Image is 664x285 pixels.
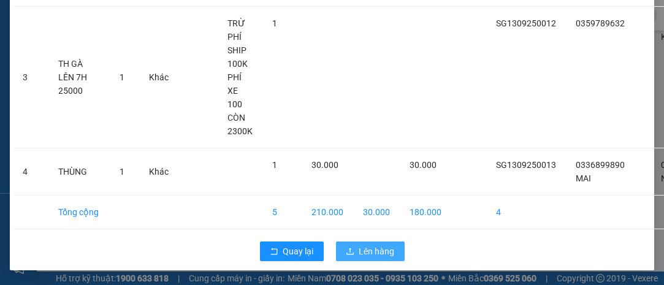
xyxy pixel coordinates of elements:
span: rollback [270,247,278,257]
span: upload [346,247,354,257]
td: 5 [262,196,302,229]
span: 30.000 [311,160,338,170]
span: MAI [576,173,591,183]
span: 0359789632 [576,18,625,28]
span: SG1309250013 [496,160,556,170]
td: 4 [486,196,566,229]
td: 180.000 [400,196,451,229]
span: 1 [272,18,277,28]
td: THÙNG [48,148,110,196]
span: 1 [272,160,277,170]
span: SG1309250012 [496,18,556,28]
div: KO TÊN [117,25,223,40]
span: TRỪ PHÍ SHIP 100K PHÍ XE 100 CÒN 2300K [227,18,253,136]
span: Quay lại [283,245,314,258]
span: Gửi: [10,12,29,25]
span: 6 RI [135,40,167,61]
td: 4 [13,148,48,196]
td: Tổng cộng [48,196,110,229]
span: 30.000 [410,160,437,170]
td: TH GÀ LÊN 7H 25000 [48,7,110,148]
div: Tên hàng: TH GÀ LÊN 7H 25000 ( : 1 ) [10,89,223,120]
span: CC [115,69,130,82]
td: Khác [139,148,178,196]
span: 0336899890 [576,160,625,170]
button: uploadLên hàng [336,241,405,261]
span: 1 [120,72,124,82]
td: 210.000 [302,196,353,229]
span: DĐ: [117,47,135,59]
div: Sài Gòn [10,10,109,25]
span: Lên hàng [359,245,395,258]
span: 1 [120,167,124,177]
span: Nhận: [117,12,147,25]
td: 3 [13,7,48,148]
div: Chợ Lách [117,10,223,25]
button: rollbackQuay lại [260,241,324,261]
div: 0359789632 [10,25,109,42]
td: Khác [139,7,178,148]
td: 30.000 [353,196,400,229]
